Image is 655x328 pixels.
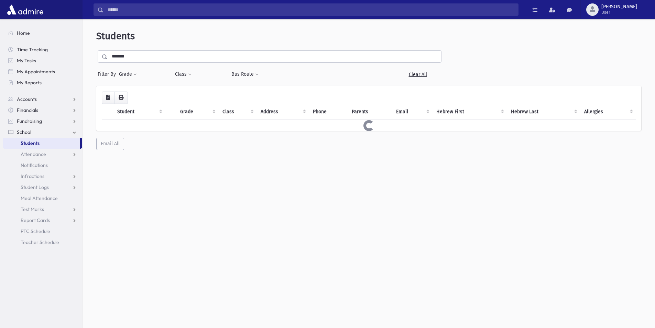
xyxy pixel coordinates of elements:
span: [PERSON_NAME] [601,4,637,10]
span: Teacher Schedule [21,239,59,245]
span: Filter By [98,71,119,78]
input: Search [103,3,518,16]
span: My Appointments [17,68,55,75]
a: Fundraising [3,116,82,127]
button: Print [114,92,128,104]
span: Home [17,30,30,36]
span: Fundraising [17,118,42,124]
a: Clear All [394,68,441,81]
a: Financials [3,105,82,116]
span: Test Marks [21,206,44,212]
span: School [17,129,31,135]
a: Attendance [3,149,82,160]
a: Student Logs [3,182,82,193]
th: Class [218,104,257,120]
span: User [601,10,637,15]
span: Students [96,30,135,42]
a: PTC Schedule [3,226,82,237]
a: Infractions [3,171,82,182]
span: Meal Attendance [21,195,58,201]
th: Grade [176,104,218,120]
img: AdmirePro [6,3,45,17]
span: Students [21,140,40,146]
a: My Tasks [3,55,82,66]
th: Parents [348,104,392,120]
th: Student [113,104,165,120]
th: Address [256,104,309,120]
th: Hebrew Last [507,104,580,120]
span: Time Tracking [17,46,48,53]
span: Accounts [17,96,37,102]
button: CSV [102,92,114,104]
span: Student Logs [21,184,49,190]
a: Meal Attendance [3,193,82,204]
th: Allergies [580,104,636,120]
span: PTC Schedule [21,228,50,234]
a: Report Cards [3,215,82,226]
span: My Tasks [17,57,36,64]
span: My Reports [17,80,42,86]
span: Notifications [21,162,48,168]
a: My Appointments [3,66,82,77]
th: Phone [309,104,348,120]
th: Email [392,104,432,120]
button: Class [175,68,192,81]
a: Students [3,138,80,149]
span: Attendance [21,151,46,157]
a: School [3,127,82,138]
button: Email All [96,138,124,150]
a: My Reports [3,77,82,88]
a: Notifications [3,160,82,171]
button: Grade [119,68,137,81]
a: Test Marks [3,204,82,215]
th: Hebrew First [432,104,506,120]
a: Time Tracking [3,44,82,55]
span: Infractions [21,173,44,179]
a: Home [3,28,82,39]
span: Report Cards [21,217,50,223]
span: Financials [17,107,38,113]
a: Teacher Schedule [3,237,82,248]
a: Accounts [3,94,82,105]
button: Bus Route [231,68,259,81]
